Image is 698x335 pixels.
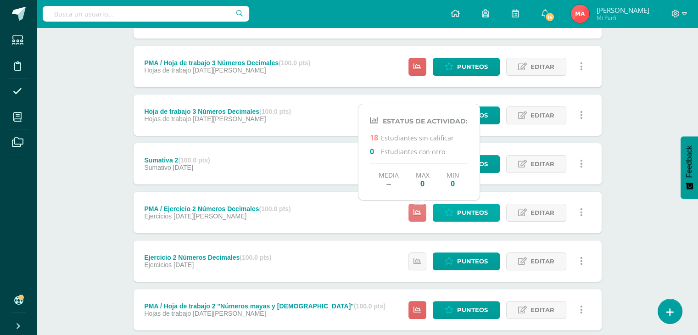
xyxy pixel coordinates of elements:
a: Punteos [433,204,500,222]
span: 18 [370,133,381,142]
span: 0 [416,179,430,188]
span: Punteos [457,107,488,124]
span: [DATE][PERSON_NAME] [193,310,266,317]
span: Editar [530,253,554,270]
strong: (100.0 pts) [178,156,210,164]
span: Punteos [457,301,488,318]
span: Editar [530,301,554,318]
span: 14 [545,12,555,22]
a: Punteos [433,58,500,76]
span: Ejercicios [144,261,172,268]
strong: (100.0 pts) [240,254,271,261]
span: Sumativo [144,164,171,171]
strong: (100.0 pts) [259,108,291,115]
input: Busca un usuario... [43,6,249,22]
span: Mi Perfil [596,14,649,22]
span: Hojas de trabajo [144,67,191,74]
span: [DATE][PERSON_NAME] [173,212,246,220]
div: Media [379,171,399,188]
div: PMA / Hoja de trabajo 2 "Números mayas y [DEMOGRAPHIC_DATA]" [144,302,385,310]
span: [PERSON_NAME] [596,6,649,15]
span: Editar [530,107,554,124]
div: Ejercicio 2 Números Decimales [144,254,271,261]
div: Sumativa 2 [144,156,210,164]
span: [DATE][PERSON_NAME] [193,67,266,74]
span: Editar [530,204,554,221]
span: Punteos [457,58,488,75]
div: Max [416,171,430,188]
div: PMA / Ejercicio 2 Números Decimales [144,205,290,212]
p: Estudiantes con cero [370,146,468,156]
span: [DATE] [173,164,193,171]
span: 0 [447,179,459,188]
span: 0 [370,146,381,156]
strong: (100.0 pts) [354,302,385,310]
span: [DATE][PERSON_NAME] [193,115,266,123]
span: -- [379,179,399,188]
span: [DATE] [173,261,194,268]
span: Punteos [457,253,488,270]
span: Editar [530,156,554,173]
p: Estudiantes sin calificar [370,133,468,142]
a: Punteos [433,252,500,270]
span: Ejercicios [144,212,172,220]
div: Hoja de trabajo 3 Números Decimales [144,108,291,115]
div: Min [447,171,459,188]
h4: Estatus de Actividad: [370,116,468,125]
span: Editar [530,58,554,75]
a: Punteos [433,301,500,319]
span: Hojas de trabajo [144,115,191,123]
button: Feedback - Mostrar encuesta [681,136,698,199]
strong: (100.0 pts) [279,59,310,67]
img: 3c6e4af9977df56969abb2c88574e89b.png [571,5,589,23]
div: PMA / Hoja de trabajo 3 Números Decimales [144,59,310,67]
span: Punteos [457,156,488,173]
span: Feedback [685,145,693,178]
span: Punteos [457,204,488,221]
strong: (100.0 pts) [259,205,290,212]
span: Hojas de trabajo [144,310,191,317]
